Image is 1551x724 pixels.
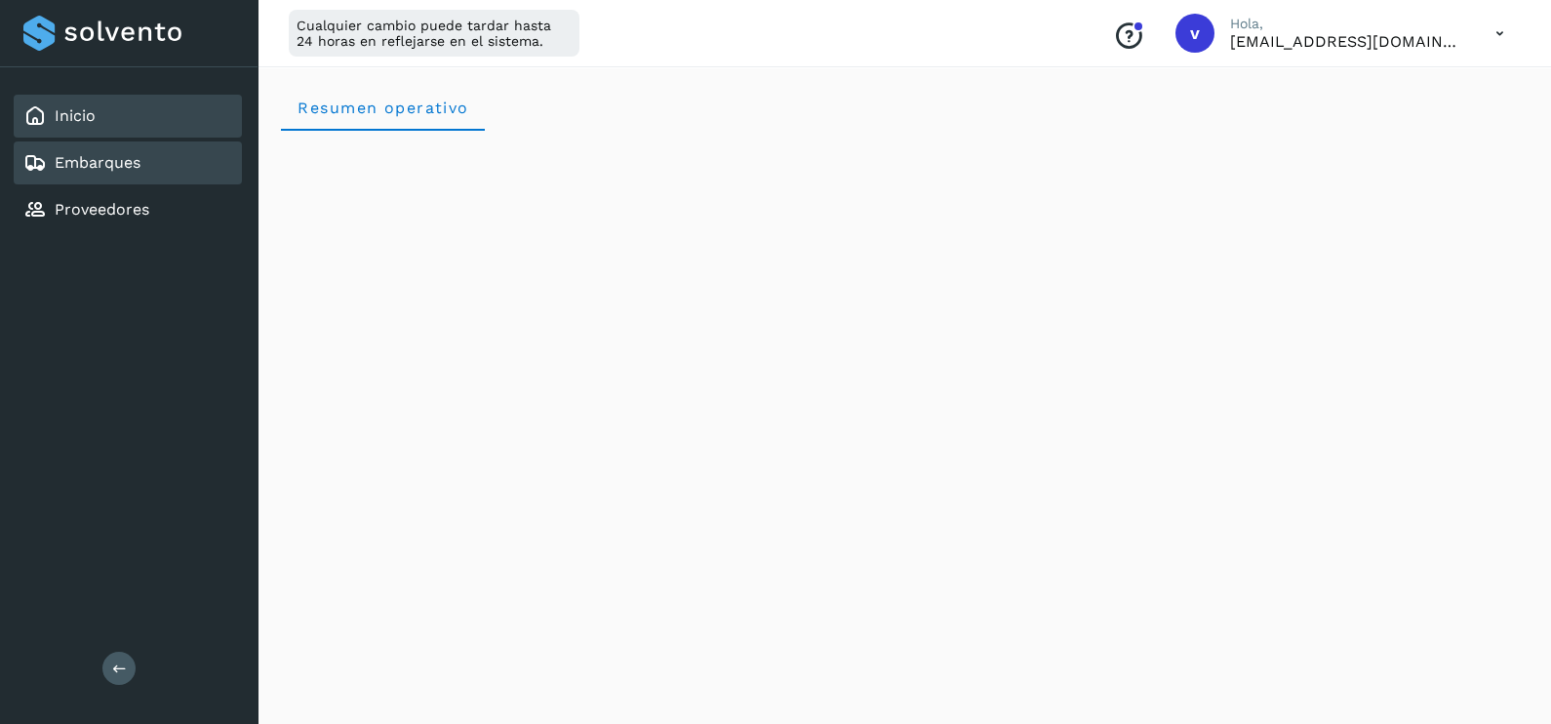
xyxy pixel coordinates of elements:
[55,106,96,125] a: Inicio
[297,99,469,117] span: Resumen operativo
[289,10,579,57] div: Cualquier cambio puede tardar hasta 24 horas en reflejarse en el sistema.
[14,188,242,231] div: Proveedores
[55,200,149,219] a: Proveedores
[1230,16,1464,32] p: Hola,
[1230,32,1464,51] p: vaymartinez@niagarawater.com
[55,153,140,172] a: Embarques
[14,141,242,184] div: Embarques
[14,95,242,138] div: Inicio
